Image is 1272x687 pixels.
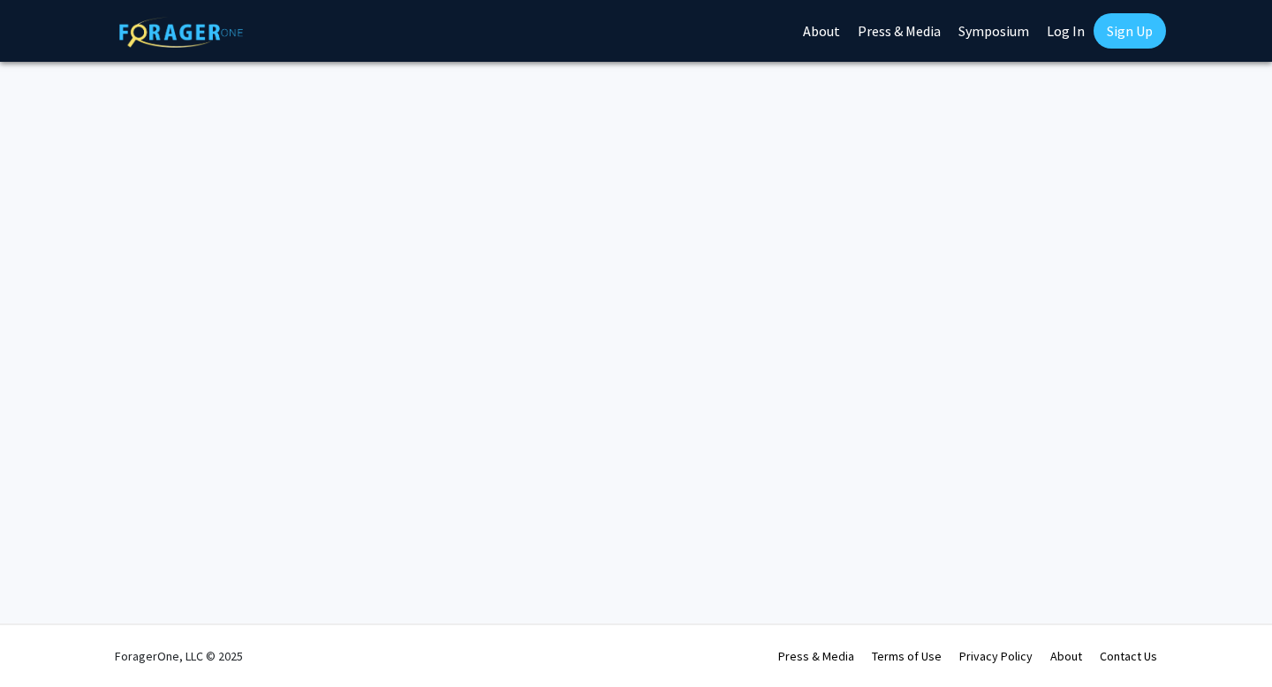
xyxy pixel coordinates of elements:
img: ForagerOne Logo [119,17,243,48]
a: Privacy Policy [959,648,1033,664]
a: Contact Us [1100,648,1157,664]
a: Sign Up [1094,13,1166,49]
div: ForagerOne, LLC © 2025 [115,625,243,687]
a: Press & Media [778,648,854,664]
a: About [1050,648,1082,664]
a: Terms of Use [872,648,942,664]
